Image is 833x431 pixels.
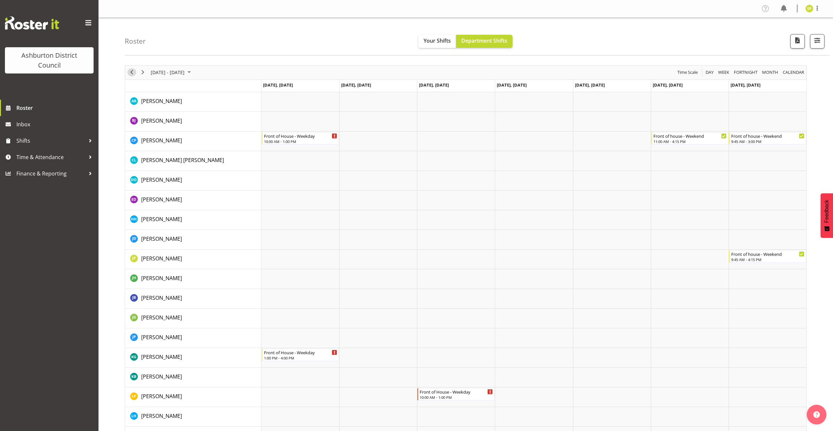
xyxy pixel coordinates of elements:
[264,139,337,144] div: 10:00 AM - 1:00 PM
[420,388,493,395] div: Front of House - Weekday
[264,355,337,360] div: 1:00 PM - 4:00 PM
[126,66,137,79] div: previous period
[125,171,261,191] td: Denise O'Halloran resource
[733,68,758,76] span: Fortnight
[141,294,182,302] a: [PERSON_NAME]
[782,68,805,76] span: calendar
[16,103,95,113] span: Roster
[810,34,824,49] button: Filter Shifts
[125,151,261,171] td: Connor Lysaght resource
[790,34,805,49] button: Download a PDF of the roster according to the set date range.
[676,68,699,76] button: Time Scale
[141,176,182,184] a: [PERSON_NAME]
[731,257,804,262] div: 9:45 AM - 4:15 PM
[761,68,779,76] span: Month
[125,250,261,269] td: Jacqueline Paterson resource
[125,269,261,289] td: James Hope resource
[141,117,182,125] a: [PERSON_NAME]
[125,368,261,387] td: Kay Begg resource
[141,255,182,262] a: [PERSON_NAME]
[125,132,261,151] td: Charin Phumcharoen resource
[141,156,224,164] a: [PERSON_NAME] [PERSON_NAME]
[417,388,494,400] div: Linda Petrie"s event - Front of House - Weekday Begin From Wednesday, September 17, 2025 at 10:00...
[264,133,337,139] div: Front of House - Weekday
[262,132,339,145] div: Charin Phumcharoen"s event - Front of House - Weekday Begin From Monday, September 15, 2025 at 10...
[16,136,85,146] span: Shifts
[141,274,182,282] a: [PERSON_NAME]
[11,51,87,70] div: Ashburton District Council
[141,373,182,380] a: [PERSON_NAME]
[761,68,779,76] button: Timeline Month
[420,395,493,400] div: 10:00 AM - 1:00 PM
[141,334,182,341] span: [PERSON_NAME]
[148,66,195,79] div: September 15 - 21, 2025
[141,255,182,262] span: [PERSON_NAME]
[125,112,261,132] td: Barbara Jaine resource
[141,353,182,361] a: [PERSON_NAME]
[653,139,727,144] div: 11:00 AM - 4:15 PM
[5,16,59,30] img: Rosterit website logo
[717,68,730,76] span: Week
[141,156,224,164] span: [PERSON_NAME] [PERSON_NAME]
[497,82,527,88] span: [DATE], [DATE]
[16,119,95,129] span: Inbox
[651,132,728,145] div: Charin Phumcharoen"s event - Front of house - Weekend Begin From Saturday, September 20, 2025 at ...
[729,132,806,145] div: Charin Phumcharoen"s event - Front of house - Weekend Begin From Sunday, September 21, 2025 at 9:...
[263,82,293,88] span: [DATE], [DATE]
[125,387,261,407] td: Linda Petrie resource
[125,289,261,309] td: Jean Butt resource
[419,82,449,88] span: [DATE], [DATE]
[729,250,806,263] div: Jacqueline Paterson"s event - Front of house - Weekend Begin From Sunday, September 21, 2025 at 9...
[141,97,182,105] a: [PERSON_NAME]
[141,176,182,183] span: [PERSON_NAME]
[150,68,185,76] span: [DATE] - [DATE]
[141,136,182,144] a: [PERSON_NAME]
[733,68,759,76] button: Fortnight
[731,139,804,144] div: 9:45 AM - 3:00 PM
[139,68,147,76] button: Next
[141,235,182,243] a: [PERSON_NAME]
[125,328,261,348] td: Jenny Partington resource
[141,314,182,321] span: [PERSON_NAME]
[150,68,194,76] button: September 2025
[805,5,813,12] img: susan-philpott11024.jpg
[125,348,261,368] td: Katie Graham resource
[262,349,339,361] div: Katie Graham"s event - Front of House - Weekday Begin From Monday, September 15, 2025 at 1:00:00 ...
[341,82,371,88] span: [DATE], [DATE]
[141,412,182,420] a: [PERSON_NAME]
[424,37,451,44] span: Your Shifts
[141,314,182,321] a: [PERSON_NAME]
[575,82,605,88] span: [DATE], [DATE]
[141,333,182,341] a: [PERSON_NAME]
[813,411,820,418] img: help-xxl-2.png
[125,210,261,230] td: Hannah Herbert-Olsen resource
[125,92,261,112] td: Andrew Rankin resource
[141,195,182,203] a: [PERSON_NAME]
[125,230,261,250] td: Jackie Driver resource
[127,68,136,76] button: Previous
[16,152,85,162] span: Time & Attendance
[125,37,146,45] h4: Roster
[731,251,804,257] div: Front of house - Weekend
[782,68,805,76] button: Month
[456,35,513,48] button: Department Shifts
[418,35,456,48] button: Your Shifts
[705,68,715,76] button: Timeline Day
[653,82,683,88] span: [DATE], [DATE]
[717,68,731,76] button: Timeline Week
[731,82,760,88] span: [DATE], [DATE]
[16,169,85,178] span: Finance & Reporting
[141,215,182,223] a: [PERSON_NAME]
[731,133,804,139] div: Front of house - Weekend
[141,275,182,282] span: [PERSON_NAME]
[821,193,833,238] button: Feedback - Show survey
[141,117,182,124] span: [PERSON_NAME]
[141,393,182,400] span: [PERSON_NAME]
